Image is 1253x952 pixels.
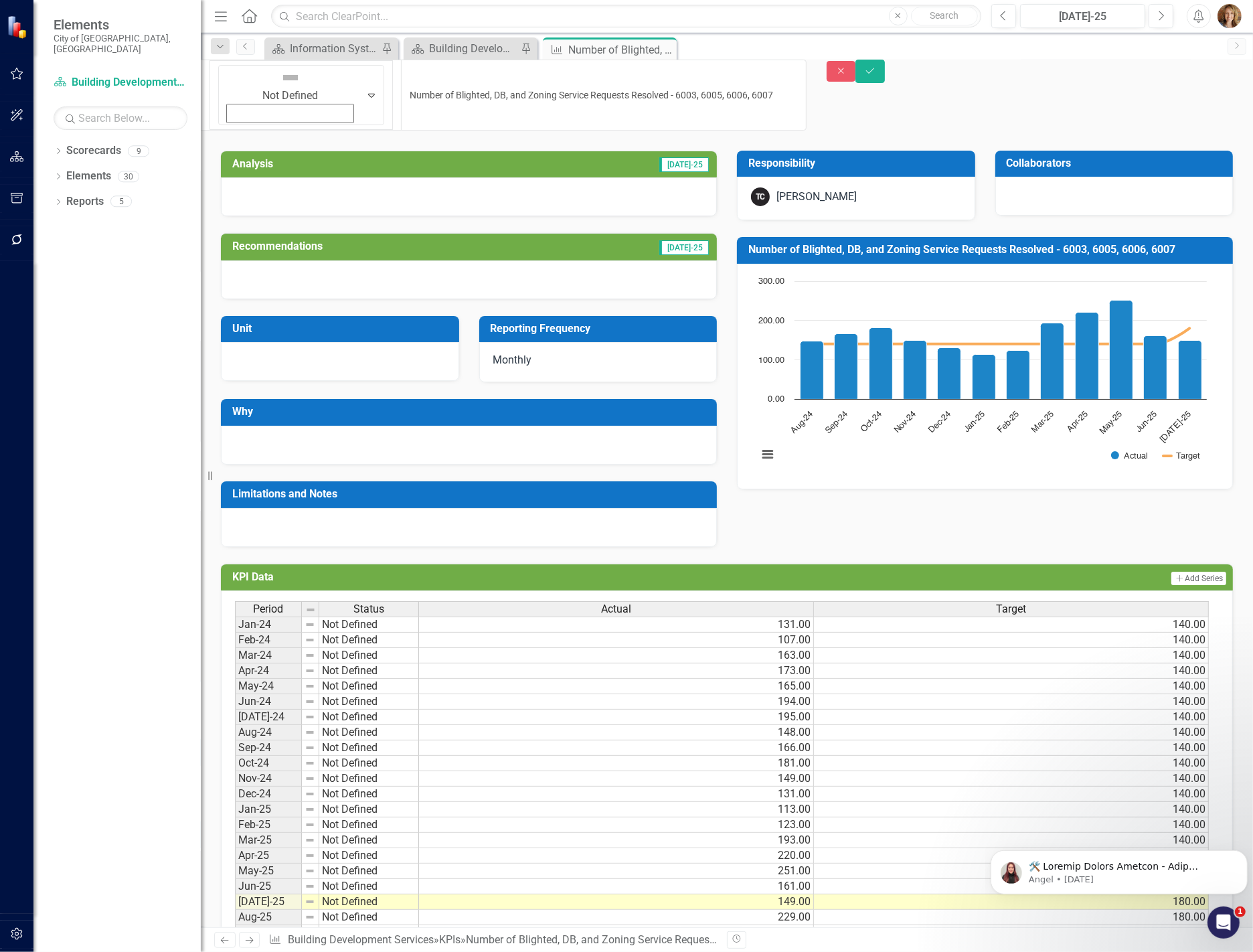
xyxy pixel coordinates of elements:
[118,171,139,182] div: 30
[305,927,315,938] img: 8DAGhfEEPCf229AAAAAElFTkSuQmCC
[54,75,187,90] a: Building Development Services
[814,648,1209,663] td: 140.00
[419,771,814,787] td: 149.00
[305,758,315,769] img: 8DAGhfEEPCf229AAAAAElFTkSuQmCC
[44,39,246,728] span: 🛠️ Loremip Dolors Ametcon - Adip Elitseddoe Temporinci! Ut Laboree, Dolorem al EnimaDmini'v Quisn...
[904,340,927,399] path: Nov-24, 149. Actual.
[814,725,1209,740] td: 140.00
[814,910,1209,925] td: 180.00
[859,410,884,434] text: Oct-24
[1218,4,1242,28] button: Nichole Plowman
[235,617,302,633] td: Jan-24
[419,694,814,710] td: 194.00
[235,663,302,679] td: Apr-24
[305,850,315,861] img: 8DAGhfEEPCf229AAAAAElFTkSuQmCC
[407,40,517,57] a: Building Development Services
[235,787,302,802] td: Dec-24
[66,143,121,159] a: Scorecards
[305,881,315,892] img: 8DAGhfEEPCf229AAAAAElFTkSuQmCC
[319,648,419,663] td: Not Defined
[1163,451,1200,461] button: Show Target
[814,679,1209,694] td: 140.00
[305,605,316,615] img: 8DAGhfEEPCf229AAAAAElFTkSuQmCC
[758,277,784,286] text: 300.00
[305,727,315,738] img: 8DAGhfEEPCf229AAAAAElFTkSuQmCC
[768,395,784,404] text: 0.00
[466,933,882,946] div: Number of Blighted, DB, and Zoning Service Requests Resolved - 6003, 6005, 6006, 6007
[319,756,419,771] td: Not Defined
[419,910,814,925] td: 229.00
[305,773,315,784] img: 8DAGhfEEPCf229AAAAAElFTkSuQmCC
[985,822,1253,916] iframe: Intercom notifications message
[419,894,814,910] td: 149.00
[44,52,246,64] p: Message from Angel, sent 5w ago
[235,817,302,833] td: Feb-25
[232,488,710,500] h3: Limitations and Notes
[305,804,315,815] img: 8DAGhfEEPCf229AAAAAElFTkSuQmCC
[814,802,1209,817] td: 140.00
[973,354,996,399] path: Jan-25, 113. Actual.
[268,40,378,57] a: Information Systems
[419,663,814,679] td: 173.00
[758,356,784,365] text: 100.00
[601,603,631,615] span: Actual
[911,7,978,25] button: Search
[1030,410,1055,434] text: Mar-25
[419,802,814,817] td: 113.00
[1110,300,1133,399] path: May-25, 251. Actual.
[319,725,419,740] td: Not Defined
[748,157,969,169] h3: Responsibility
[268,933,717,948] div: » »
[419,633,814,648] td: 107.00
[235,802,302,817] td: Jan-25
[305,866,315,876] img: 8DAGhfEEPCf229AAAAAElFTkSuQmCC
[1207,906,1240,939] iframe: Intercom live chat
[235,648,302,663] td: Mar-24
[110,196,132,208] div: 5
[305,635,315,645] img: 8DAGhfEEPCf229AAAAAElFTkSuQmCC
[290,40,378,57] div: Information Systems
[235,756,302,771] td: Oct-24
[319,679,419,694] td: Not Defined
[66,194,104,210] a: Reports
[419,756,814,771] td: 181.00
[319,802,419,817] td: Not Defined
[235,725,302,740] td: Aug-24
[319,694,419,710] td: Not Defined
[1159,410,1193,445] text: [DATE]-25
[893,410,918,434] text: Nov-24
[814,710,1209,725] td: 140.00
[305,896,315,907] img: 8DAGhfEEPCf229AAAAAElFTkSuQmCC
[479,342,718,382] div: Monthly
[814,925,1209,941] td: 200.00
[235,833,302,848] td: Mar-25
[54,106,187,130] input: Search Below...
[288,933,434,946] a: Building Development Services
[801,300,1202,399] g: Actual, series 1 of 2. Bar series with 12 bars.
[280,67,301,88] img: Not Defined
[319,848,419,864] td: Not Defined
[1041,323,1064,399] path: Mar-25, 193. Actual.
[305,819,315,830] img: 8DAGhfEEPCf229AAAAAElFTkSuQmCC
[7,15,30,39] img: ClearPoint Strategy
[419,679,814,694] td: 165.00
[814,633,1209,648] td: 140.00
[419,864,814,879] td: 251.00
[319,925,419,941] td: Not Defined
[235,694,302,710] td: Jun-24
[419,740,814,756] td: 166.00
[235,879,302,894] td: Jun-25
[429,40,517,57] div: Building Development Services
[419,648,814,663] td: 163.00
[814,771,1209,787] td: 140.00
[751,187,770,206] div: TC
[232,571,659,583] h3: KPI Data
[801,341,824,399] path: Aug-24, 148. Actual.
[869,327,893,399] path: Oct-24, 181. Actual.
[776,189,857,205] div: [PERSON_NAME]
[1235,906,1246,917] span: 1
[1025,9,1141,25] div: [DATE]-25
[835,333,858,399] path: Sep-24, 166. Actual.
[235,740,302,756] td: Sep-24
